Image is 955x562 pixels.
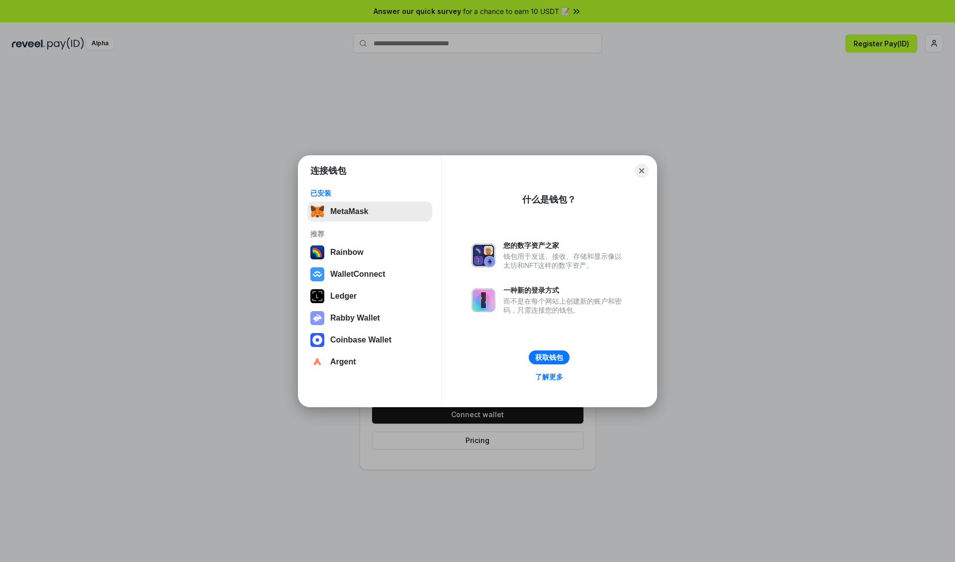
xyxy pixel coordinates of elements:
[307,242,432,262] button: Rainbow
[307,330,432,350] button: Coinbase Wallet
[635,164,649,178] button: Close
[472,288,495,312] img: svg+xml,%3Csvg%20xmlns%3D%22http%3A%2F%2Fwww.w3.org%2F2000%2Fsvg%22%20fill%3D%22none%22%20viewBox...
[310,355,324,369] img: svg+xml,%3Csvg%20width%3D%2228%22%20height%3D%2228%22%20viewBox%3D%220%200%2028%2028%22%20fill%3D...
[310,229,429,238] div: 推荐
[310,189,429,198] div: 已安装
[310,333,324,347] img: svg+xml,%3Csvg%20width%3D%2228%22%20height%3D%2228%22%20viewBox%3D%220%200%2028%2028%22%20fill%3D...
[310,245,324,259] img: svg+xml,%3Csvg%20width%3D%22120%22%20height%3D%22120%22%20viewBox%3D%220%200%20120%20120%22%20fil...
[330,357,356,366] div: Argent
[307,202,432,222] button: MetaMask
[330,207,368,216] div: MetaMask
[330,336,391,344] div: Coinbase Wallet
[535,372,563,381] div: 了解更多
[307,264,432,284] button: WalletConnect
[503,241,627,250] div: 您的数字资产之家
[503,297,627,315] div: 而不是在每个网站上创建新的账户和密码，只需连接您的钱包。
[310,289,324,303] img: svg+xml,%3Csvg%20xmlns%3D%22http%3A%2F%2Fwww.w3.org%2F2000%2Fsvg%22%20width%3D%2228%22%20height%3...
[503,252,627,270] div: 钱包用于发送、接收、存储和显示像以太坊和NFT这样的数字资产。
[310,311,324,325] img: svg+xml,%3Csvg%20xmlns%3D%22http%3A%2F%2Fwww.w3.org%2F2000%2Fsvg%22%20fill%3D%22none%22%20viewBox...
[310,267,324,281] img: svg+xml,%3Csvg%20width%3D%2228%22%20height%3D%2228%22%20viewBox%3D%220%200%2028%2028%22%20fill%3D...
[472,243,495,267] img: svg+xml,%3Csvg%20xmlns%3D%22http%3A%2F%2Fwww.w3.org%2F2000%2Fsvg%22%20fill%3D%22none%22%20viewBox...
[330,292,357,301] div: Ledger
[522,194,576,206] div: 什么是钱包？
[330,248,364,257] div: Rainbow
[535,353,563,362] div: 获取钱包
[529,370,569,383] a: 了解更多
[330,270,385,279] div: WalletConnect
[307,286,432,306] button: Ledger
[310,205,324,219] img: svg+xml,%3Csvg%20fill%3D%22none%22%20height%3D%2233%22%20viewBox%3D%220%200%2035%2033%22%20width%...
[503,286,627,295] div: 一种新的登录方式
[310,165,346,177] h1: 连接钱包
[307,308,432,328] button: Rabby Wallet
[529,350,570,364] button: 获取钱包
[330,314,380,323] div: Rabby Wallet
[307,352,432,372] button: Argent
